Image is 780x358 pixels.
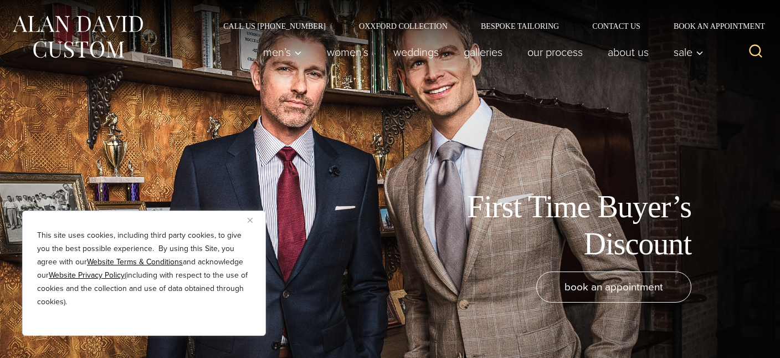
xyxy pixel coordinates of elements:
[251,41,710,63] nav: Primary Navigation
[207,22,342,30] a: Call Us [PHONE_NUMBER]
[87,256,183,268] a: Website Terms & Conditions
[37,229,251,309] p: This site uses cookies, including third party cookies, to give you the best possible experience. ...
[657,22,769,30] a: Book an Appointment
[464,22,576,30] a: Bespoke Tailoring
[565,279,663,295] span: book an appointment
[515,41,596,63] a: Our Process
[207,22,769,30] nav: Secondary Navigation
[248,213,261,227] button: Close
[342,22,464,30] a: Oxxford Collection
[576,22,657,30] a: Contact Us
[315,41,381,63] a: Women’s
[381,41,451,63] a: weddings
[263,47,302,58] span: Men’s
[451,41,515,63] a: Galleries
[11,12,144,62] img: Alan David Custom
[596,41,661,63] a: About Us
[674,47,704,58] span: Sale
[536,272,691,303] a: book an appointment
[442,188,691,263] h1: First Time Buyer’s Discount
[248,218,253,223] img: Close
[49,269,125,281] a: Website Privacy Policy
[742,39,769,65] button: View Search Form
